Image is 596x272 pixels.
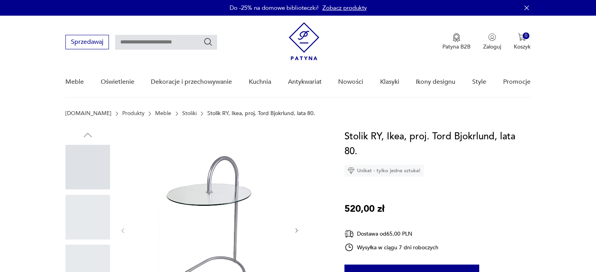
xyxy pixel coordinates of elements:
a: Meble [65,67,84,97]
img: Ikona medalu [453,33,460,42]
a: Ikony designu [416,67,455,97]
a: Stoliki [182,110,197,117]
a: Meble [155,110,171,117]
a: Kuchnia [249,67,271,97]
div: Unikat - tylko jedna sztuka! [344,165,424,177]
a: Promocje [503,67,531,97]
button: Sprzedawaj [65,35,109,49]
button: Zaloguj [483,33,501,50]
a: Nowości [338,67,363,97]
p: Stolik RY, Ikea, proj. Tord Bjokrlund, lata 80. [207,110,315,117]
button: Szukaj [203,37,213,47]
a: Ikona medaluPatyna B2B [442,33,471,50]
a: Dekoracje i przechowywanie [151,67,232,97]
p: Patyna B2B [442,43,471,50]
img: Ikona koszyka [518,33,526,41]
p: 520,00 zł [344,202,384,216]
button: 0Koszyk [514,33,531,50]
p: Do -25% na domowe biblioteczki! [230,4,319,12]
img: Patyna - sklep z meblami i dekoracjami vintage [289,22,319,60]
img: Ikonka użytkownika [488,33,496,41]
a: Oświetlenie [101,67,134,97]
a: Antykwariat [288,67,322,97]
div: Dostawa od 65,00 PLN [344,229,438,239]
a: Klasyki [380,67,399,97]
img: Ikona diamentu [348,167,355,174]
h1: Stolik RY, Ikea, proj. Tord Bjokrlund, lata 80. [344,129,531,159]
a: Sprzedawaj [65,40,109,45]
a: Zobacz produkty [322,4,367,12]
a: Produkty [122,110,145,117]
button: Patyna B2B [442,33,471,50]
p: Koszyk [514,43,531,50]
div: 0 [523,32,529,39]
p: Zaloguj [483,43,501,50]
div: Wysyłka w ciągu 7 dni roboczych [344,243,438,252]
img: Ikona dostawy [344,229,354,239]
a: Style [472,67,486,97]
a: [DOMAIN_NAME] [65,110,111,117]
